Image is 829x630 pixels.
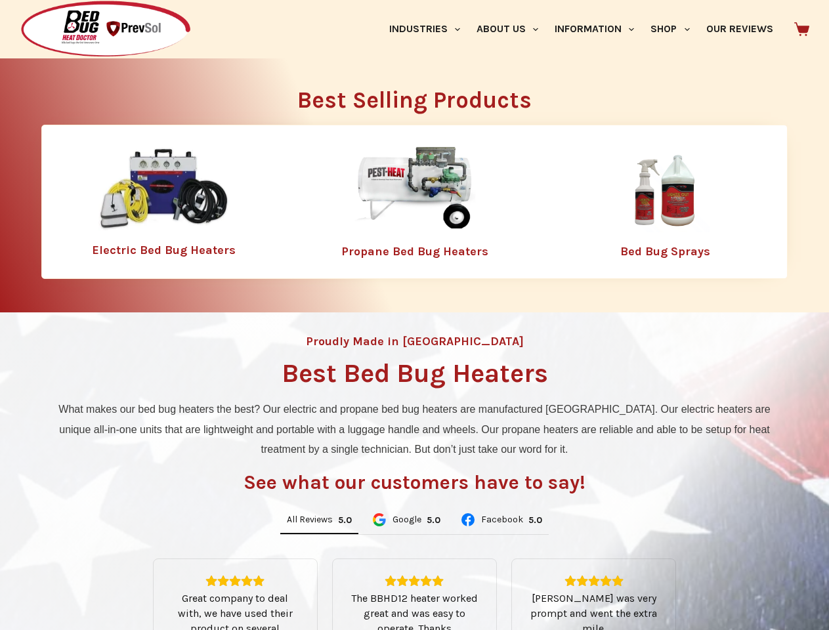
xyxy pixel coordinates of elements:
[427,514,440,526] div: Rating: 5.0 out of 5
[48,400,781,459] p: What makes our bed bug heaters the best? Our electric and propane bed bug heaters are manufacture...
[282,360,548,387] h1: Best Bed Bug Heaters
[528,514,542,526] div: 5.0
[41,89,788,112] h2: Best Selling Products
[349,575,480,587] div: Rating: 5.0 out of 5
[244,472,585,492] h3: See what our customers have to say!
[528,514,542,526] div: Rating: 5.0 out of 5
[528,575,660,587] div: Rating: 5.0 out of 5
[306,335,524,347] h4: Proudly Made in [GEOGRAPHIC_DATA]
[92,243,236,257] a: Electric Bed Bug Heaters
[11,5,50,45] button: Open LiveChat chat widget
[287,515,333,524] span: All Reviews
[620,244,710,259] a: Bed Bug Sprays
[481,515,523,524] span: Facebook
[341,244,488,259] a: Propane Bed Bug Heaters
[338,514,352,526] div: 5.0
[393,515,421,524] span: Google
[427,514,440,526] div: 5.0
[338,514,352,526] div: Rating: 5.0 out of 5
